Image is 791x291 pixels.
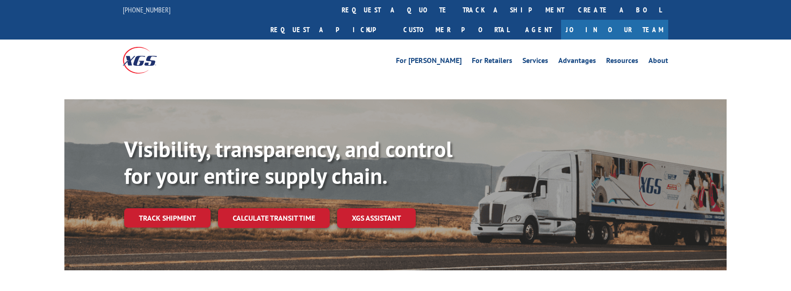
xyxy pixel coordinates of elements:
[124,135,453,190] b: Visibility, transparency, and control for your entire supply chain.
[522,57,548,67] a: Services
[516,20,561,40] a: Agent
[124,208,211,228] a: Track shipment
[648,57,668,67] a: About
[123,5,171,14] a: [PHONE_NUMBER]
[396,20,516,40] a: Customer Portal
[264,20,396,40] a: Request a pickup
[337,208,416,228] a: XGS ASSISTANT
[472,57,512,67] a: For Retailers
[561,20,668,40] a: Join Our Team
[606,57,638,67] a: Resources
[396,57,462,67] a: For [PERSON_NAME]
[218,208,330,228] a: Calculate transit time
[558,57,596,67] a: Advantages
